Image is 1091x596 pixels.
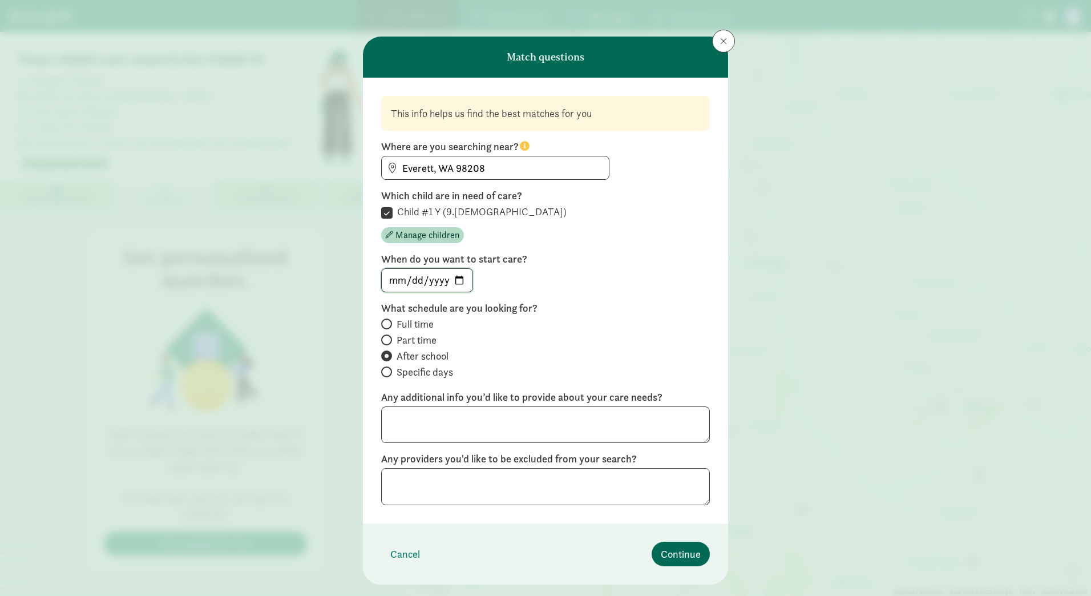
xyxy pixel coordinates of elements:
[397,365,453,379] span: Specific days
[382,156,609,179] input: Find address
[661,546,701,562] span: Continue
[381,189,710,203] label: Which child are in need of care?
[395,228,459,242] span: Manage children
[397,317,434,331] span: Full time
[381,390,710,404] label: Any additional info you’d like to provide about your care needs?
[381,140,710,154] label: Where are you searching near?
[397,349,448,363] span: After school
[381,542,429,566] button: Cancel
[390,546,420,562] span: Cancel
[381,452,710,466] label: Any providers you'd like to be excluded from your search?
[393,205,567,219] label: Child #1 Y (9.[DEMOGRAPHIC_DATA])
[381,227,464,243] button: Manage children
[652,542,710,566] button: Continue
[381,252,710,266] label: When do you want to start care?
[381,301,710,315] label: What schedule are you looking for?
[397,333,437,347] span: Part time
[391,106,700,121] div: This info helps us find the best matches for you
[507,51,584,63] h6: Match questions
